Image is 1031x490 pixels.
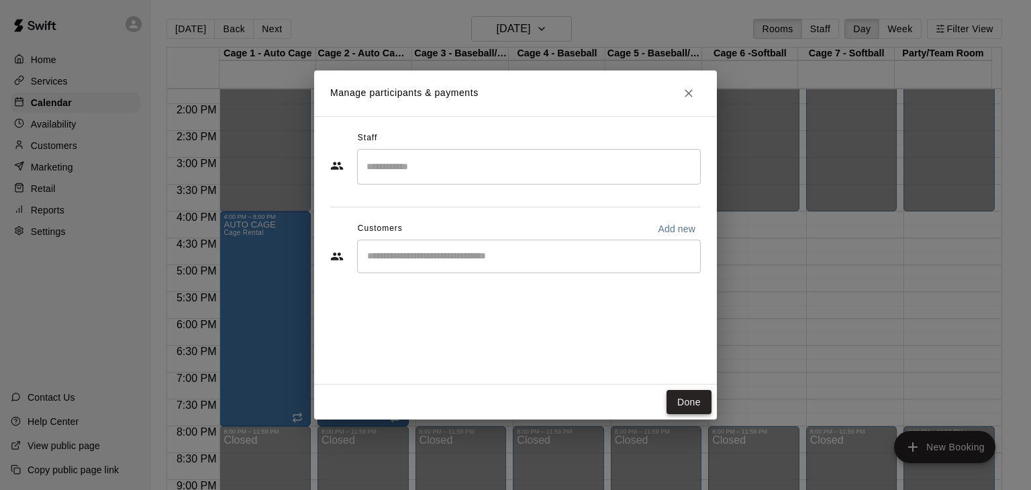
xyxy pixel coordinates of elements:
p: Manage participants & payments [330,86,479,100]
svg: Customers [330,250,344,263]
div: Start typing to search customers... [357,240,701,273]
button: Close [677,81,701,105]
div: Search staff [357,149,701,185]
button: Done [667,390,711,415]
span: Customers [358,218,403,240]
svg: Staff [330,159,344,173]
button: Add new [652,218,701,240]
p: Add new [658,222,695,236]
span: Staff [358,128,377,149]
